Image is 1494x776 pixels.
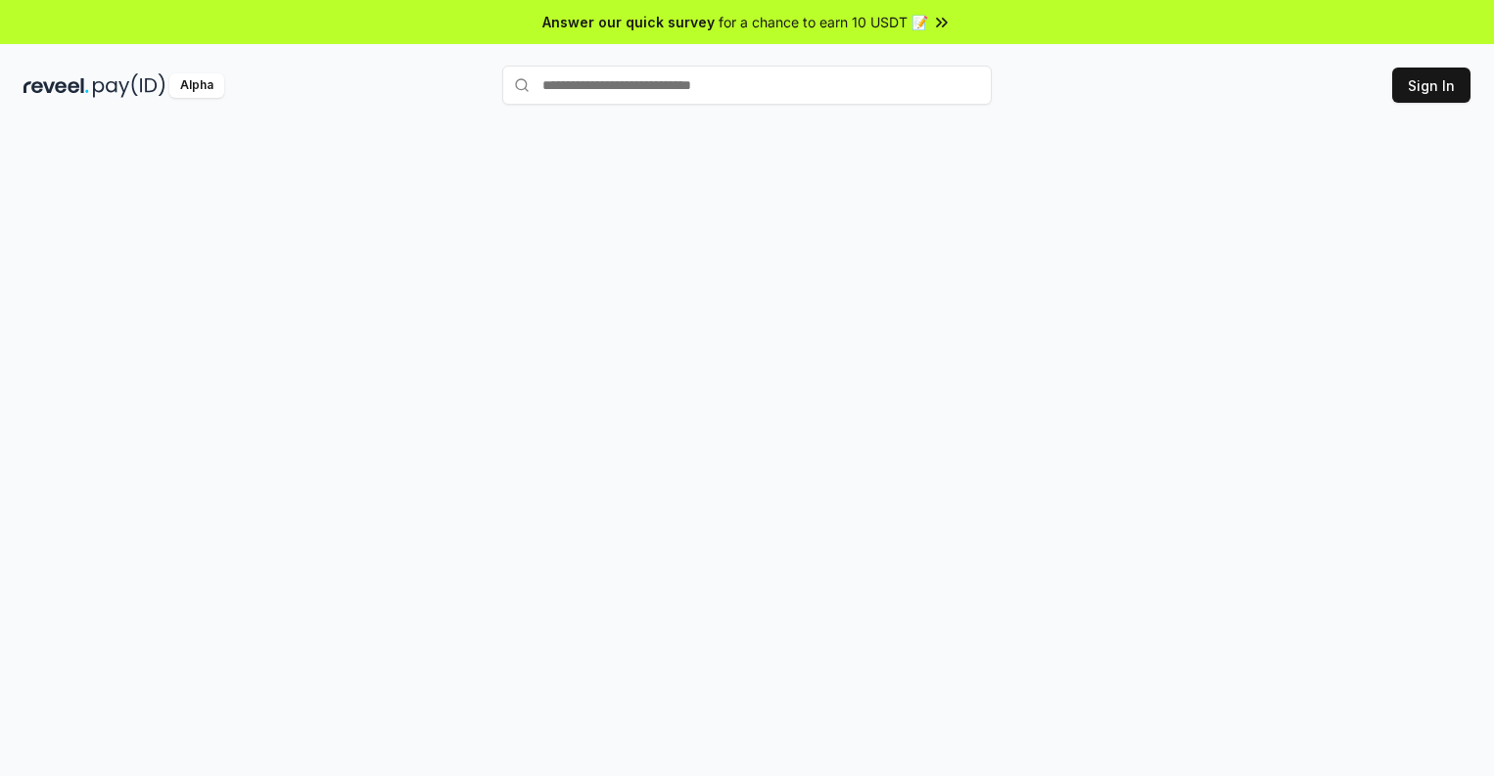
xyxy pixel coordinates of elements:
[542,12,715,32] span: Answer our quick survey
[1392,68,1471,103] button: Sign In
[23,73,89,98] img: reveel_dark
[169,73,224,98] div: Alpha
[93,73,165,98] img: pay_id
[719,12,928,32] span: for a chance to earn 10 USDT 📝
